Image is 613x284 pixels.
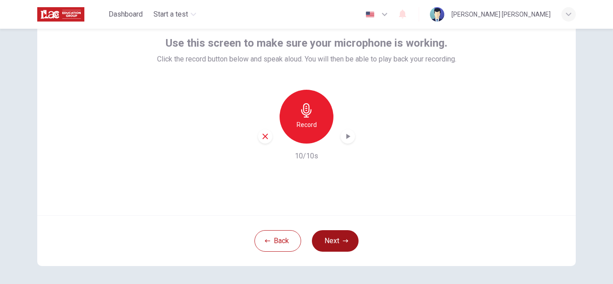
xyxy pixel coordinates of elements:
[451,9,551,20] div: [PERSON_NAME] [PERSON_NAME]
[430,7,444,22] img: Profile picture
[297,119,317,130] h6: Record
[105,6,146,22] button: Dashboard
[166,36,447,50] span: Use this screen to make sure your microphone is working.
[153,9,188,20] span: Start a test
[295,151,318,162] h6: 10/10s
[364,11,376,18] img: en
[37,5,105,23] a: ILAC logo
[254,230,301,252] button: Back
[312,230,359,252] button: Next
[109,9,143,20] span: Dashboard
[37,5,84,23] img: ILAC logo
[157,54,456,65] span: Click the record button below and speak aloud. You will then be able to play back your recording.
[280,90,333,144] button: Record
[150,6,200,22] button: Start a test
